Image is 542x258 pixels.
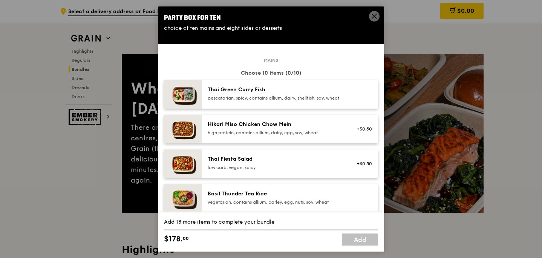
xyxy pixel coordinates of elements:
[164,218,378,226] div: Add 18 more items to complete your bundle
[164,115,202,143] img: daily_normal_Hikari_Miso_Chicken_Chow_Mein__Horizontal_.jpg
[164,12,378,23] div: Party Box for Ten
[164,149,202,178] img: daily_normal_Thai_Fiesta_Salad__Horizontal_.jpg
[183,235,189,241] span: 00
[208,199,343,205] div: vegetarian, contains allium, barley, egg, nuts, soy, wheat
[208,130,343,136] div: high protein, contains allium, dairy, egg, soy, wheat
[208,155,343,163] div: Thai Fiesta Salad
[164,233,183,245] span: $178.
[342,233,378,246] a: Add
[208,95,343,101] div: pescatarian, spicy, contains allium, dairy, shellfish, soy, wheat
[208,190,343,198] div: Basil Thunder Tea Rice
[352,161,372,167] div: +$0.50
[352,126,372,132] div: +$0.50
[164,25,378,32] div: choice of ten mains and eight sides or desserts
[164,184,202,213] img: daily_normal_HORZ-Basil-Thunder-Tea-Rice.jpg
[208,86,343,94] div: Thai Green Curry Fish
[164,69,378,77] div: Choose 10 items (0/10)
[208,164,343,170] div: low carb, vegan, spicy
[164,80,202,109] img: daily_normal_HORZ-Thai-Green-Curry-Fish.jpg
[208,121,343,128] div: Hikari Miso Chicken Chow Mein
[261,57,281,63] span: Mains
